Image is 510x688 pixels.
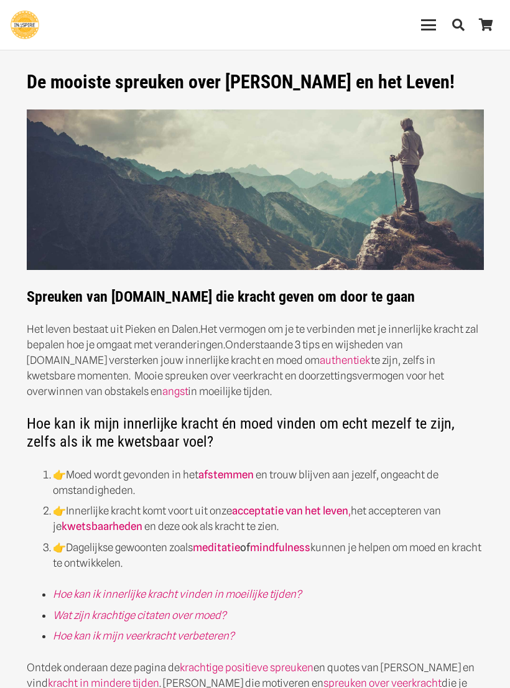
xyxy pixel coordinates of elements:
[53,541,66,554] span: 👉
[53,630,234,642] a: Hoe kan ik mijn veerkracht verbeteren?
[223,338,225,351] em: .
[53,540,484,571] li: Dagelijkse gewoonten zoals kunnen je helpen om moed en kracht te ontwikkelen.
[180,661,313,674] a: krachtige positieve spreuken
[320,354,371,366] a: authentiek
[27,109,484,305] strong: Spreuken van [DOMAIN_NAME] die kracht geven om door te gaan
[27,109,484,270] img: Quotes over Kracht en Levenslessen voor veerkracht op ingspire
[250,541,310,554] a: mindfulness
[27,71,484,93] h1: De mooiste spreuken over [PERSON_NAME] en het Leven!
[53,468,66,481] span: 👉
[445,9,472,40] a: Zoeken
[198,468,254,481] a: afstemmen
[27,322,484,399] p: Het leven bestaat uit Pieken en Dalen Het vermogen om je te verbinden met je innerlijke kracht za...
[53,588,302,600] a: Hoe kan ik innerlijke kracht vinden in moeilijke tijden?
[232,504,351,517] a: acceptatie van het leven,
[198,323,200,335] em: .
[413,17,445,32] a: Menu
[27,415,484,451] h2: Hoe kan ik mijn innerlijke kracht én moed vinden om echt mezelf te zijn, zelfs als ik me kwetsbaa...
[53,503,484,534] li: Innerlijke kracht komt voort uit onze het accepteren van je en deze ook als kracht te zien.
[232,504,348,517] strong: acceptatie van het leven
[11,11,39,39] a: Ingspire - het zingevingsplatform met de mooiste spreuken en gouden inzichten over het leven
[193,541,310,554] strong: of
[162,385,188,397] a: angst
[53,467,484,498] li: Moed wordt gevonden in het en trouw blijven aan jezelf, ongeacht de omstandigheden.
[53,609,226,621] a: Wat zijn krachtige citaten over moed?
[53,504,66,517] span: 👉
[62,520,142,532] a: kwetsbaarheden
[193,541,240,554] a: meditatie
